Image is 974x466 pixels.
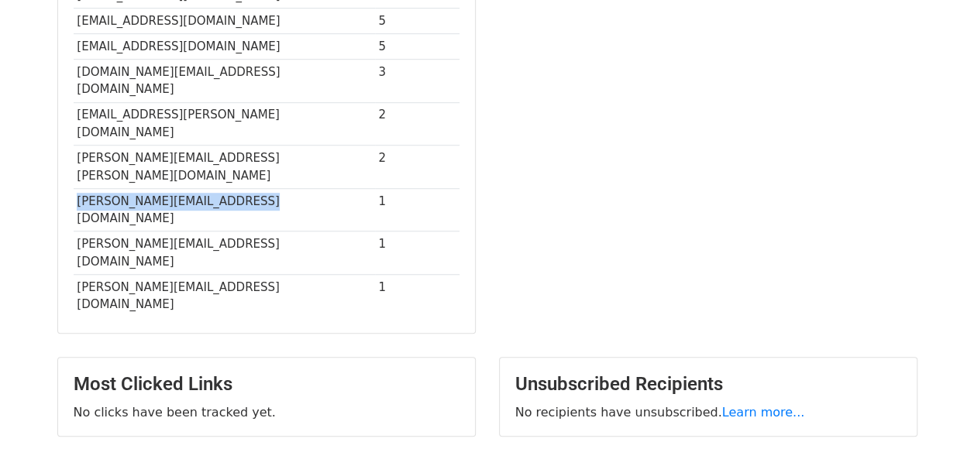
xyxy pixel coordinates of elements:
td: 1 [375,275,459,317]
p: No clicks have been tracked yet. [74,404,459,420]
td: 3 [375,60,459,103]
td: [EMAIL_ADDRESS][PERSON_NAME][DOMAIN_NAME] [74,102,375,146]
h3: Unsubscribed Recipients [515,373,901,396]
h3: Most Clicked Links [74,373,459,396]
td: [PERSON_NAME][EMAIL_ADDRESS][DOMAIN_NAME] [74,188,375,231]
td: 5 [375,33,459,59]
td: 5 [375,8,459,33]
td: 1 [375,231,459,275]
td: [EMAIL_ADDRESS][DOMAIN_NAME] [74,8,375,33]
td: [PERSON_NAME][EMAIL_ADDRESS][PERSON_NAME][DOMAIN_NAME] [74,146,375,189]
td: 2 [375,102,459,146]
td: [PERSON_NAME][EMAIL_ADDRESS][DOMAIN_NAME] [74,231,375,275]
iframe: Chat Widget [897,392,974,466]
td: 2 [375,146,459,189]
a: Learn more... [722,405,805,420]
td: 1 [375,188,459,231]
td: [EMAIL_ADDRESS][DOMAIN_NAME] [74,33,375,59]
td: [PERSON_NAME][EMAIL_ADDRESS][DOMAIN_NAME] [74,275,375,317]
td: [DOMAIN_NAME][EMAIL_ADDRESS][DOMAIN_NAME] [74,60,375,103]
p: No recipients have unsubscribed. [515,404,901,420]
